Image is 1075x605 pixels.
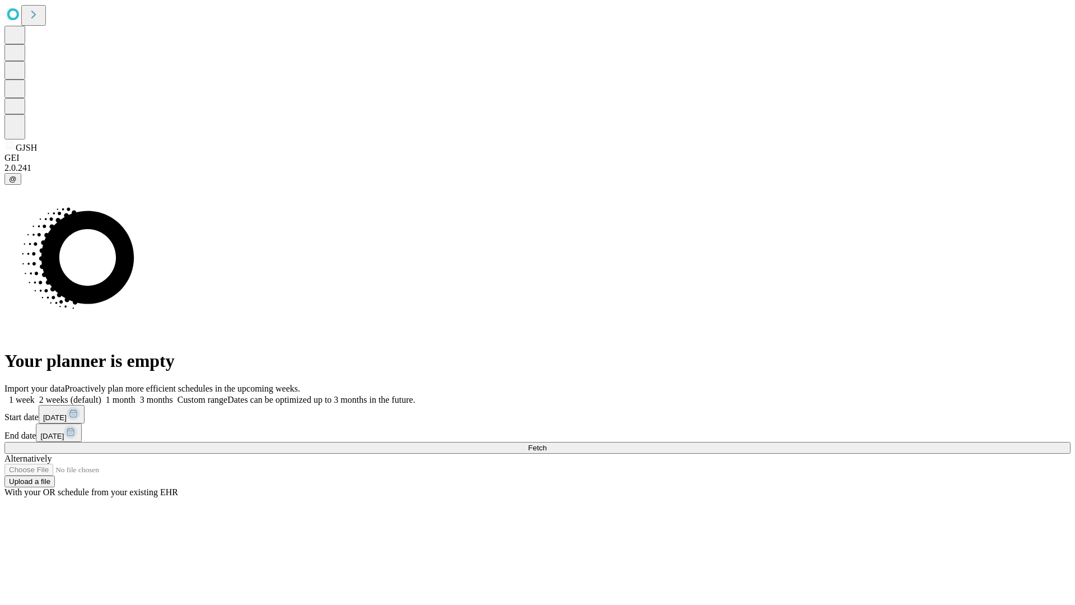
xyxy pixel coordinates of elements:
span: Fetch [528,444,546,452]
div: GEI [4,153,1071,163]
span: Custom range [177,395,227,404]
button: Upload a file [4,476,55,487]
span: GJSH [16,143,37,152]
div: 2.0.241 [4,163,1071,173]
h1: Your planner is empty [4,351,1071,371]
span: Dates can be optimized up to 3 months in the future. [227,395,415,404]
span: Proactively plan more efficient schedules in the upcoming weeks. [65,384,300,393]
button: Fetch [4,442,1071,454]
span: 1 month [106,395,135,404]
span: [DATE] [43,413,67,422]
span: Alternatively [4,454,52,463]
span: 1 week [9,395,35,404]
span: 2 weeks (default) [39,395,101,404]
button: [DATE] [36,424,82,442]
span: 3 months [140,395,173,404]
span: Import your data [4,384,65,393]
span: [DATE] [40,432,64,440]
button: @ [4,173,21,185]
div: End date [4,424,1071,442]
button: [DATE] [39,405,85,424]
div: Start date [4,405,1071,424]
span: With your OR schedule from your existing EHR [4,487,178,497]
span: @ [9,175,17,183]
